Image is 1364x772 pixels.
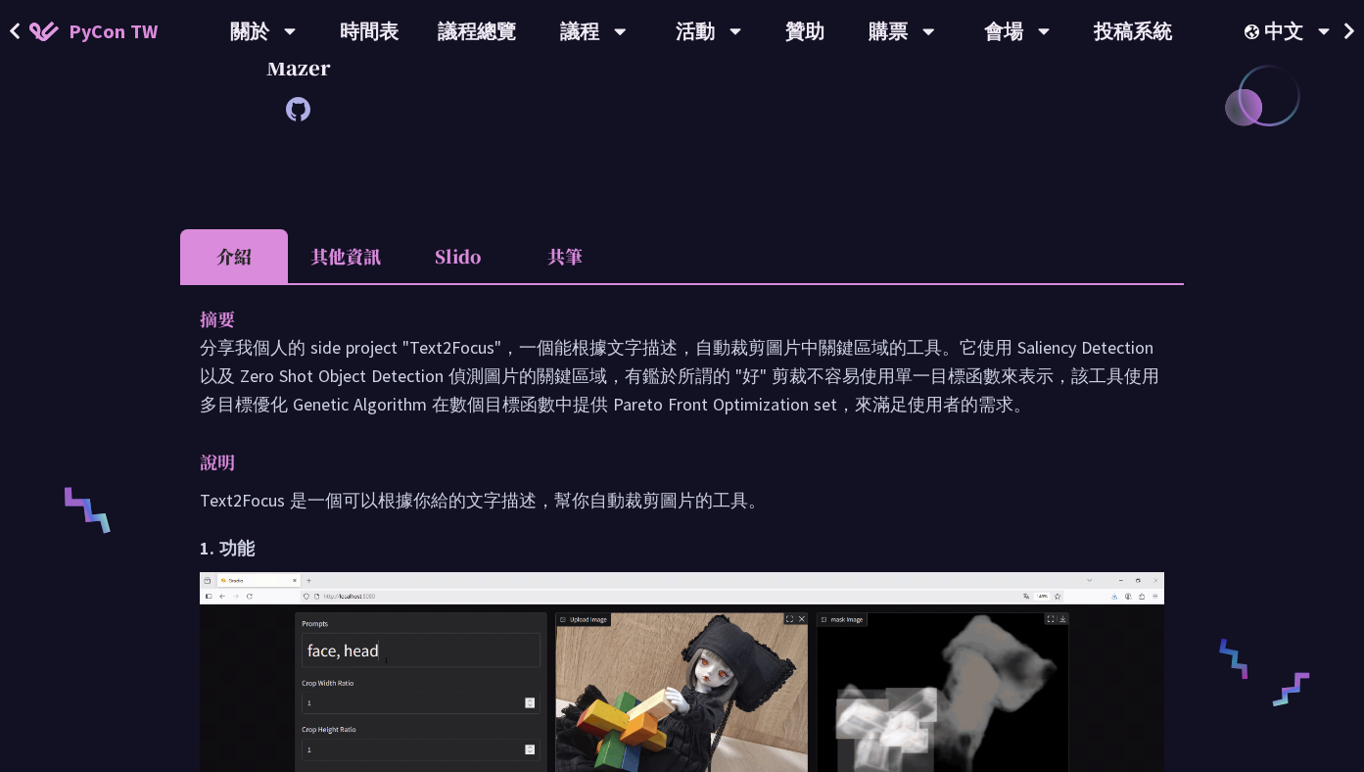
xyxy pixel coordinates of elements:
img: Locale Icon [1245,24,1264,39]
a: PyCon TW [10,7,177,56]
li: 介紹 [180,229,288,283]
p: 說明 [200,448,1125,476]
li: 共筆 [511,229,619,283]
p: Mazer [229,53,366,82]
img: Home icon of PyCon TW 2025 [29,22,59,41]
p: Text2Focus 是一個可以根據你給的文字描述，幫你自動裁剪圖片的工具。 [200,486,1164,514]
span: PyCon TW [69,17,158,46]
p: 分享我個人的 side project "Text2Focus"，一個能根據文字描述，自動裁剪圖片中關鍵區域的工具。它使用 Saliency Detection 以及 Zero Shot Obj... [200,333,1164,418]
li: Slido [403,229,511,283]
h2: 1. 功能 [200,534,1164,562]
p: 摘要 [200,305,1125,333]
li: 其他資訊 [288,229,403,283]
